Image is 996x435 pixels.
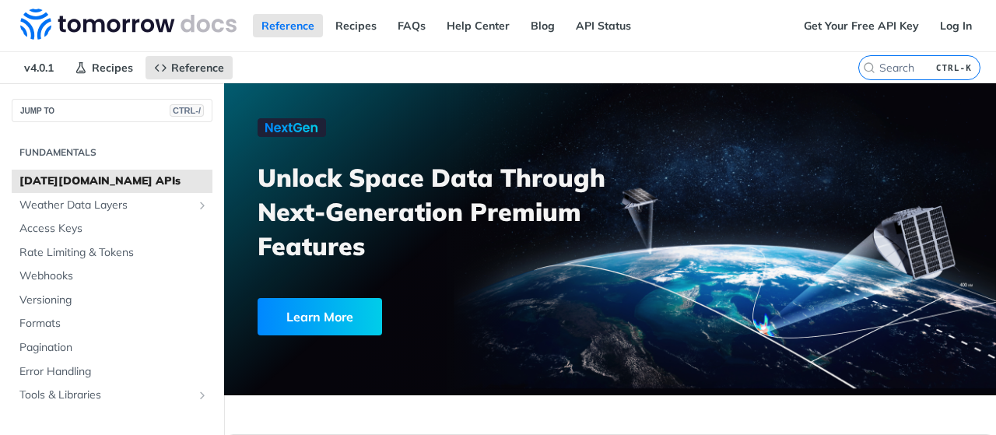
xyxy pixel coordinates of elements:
img: NextGen [258,118,326,137]
a: Rate Limiting & Tokens [12,241,212,265]
a: Help Center [438,14,518,37]
span: Formats [19,316,209,332]
a: Error Handling [12,360,212,384]
span: Rate Limiting & Tokens [19,245,209,261]
a: Get Your Free API Key [795,14,928,37]
span: Tools & Libraries [19,388,192,403]
a: Recipes [327,14,385,37]
span: Access Keys [19,221,209,237]
kbd: CTRL-K [932,60,976,75]
a: Reference [253,14,323,37]
button: Show subpages for Weather Data Layers [196,199,209,212]
a: [DATE][DOMAIN_NAME] APIs [12,170,212,193]
span: [DATE][DOMAIN_NAME] APIs [19,174,209,189]
a: Weather Data LayersShow subpages for Weather Data Layers [12,194,212,217]
a: Blog [522,14,563,37]
div: Learn More [258,298,382,335]
a: Formats [12,312,212,335]
a: Versioning [12,289,212,312]
a: Webhooks [12,265,212,288]
a: Pagination [12,336,212,360]
a: Log In [931,14,980,37]
span: CTRL-/ [170,104,204,117]
a: Tools & LibrariesShow subpages for Tools & Libraries [12,384,212,407]
span: Recipes [92,61,133,75]
span: Versioning [19,293,209,308]
span: v4.0.1 [16,56,62,79]
a: Access Keys [12,217,212,240]
span: Error Handling [19,364,209,380]
h3: Unlock Space Data Through Next-Generation Premium Features [258,160,627,263]
a: API Status [567,14,640,37]
img: Tomorrow.io Weather API Docs [20,9,237,40]
a: FAQs [389,14,434,37]
button: JUMP TOCTRL-/ [12,99,212,122]
a: Reference [146,56,233,79]
svg: Search [863,61,875,74]
span: Pagination [19,340,209,356]
button: Show subpages for Tools & Libraries [196,389,209,402]
h2: Fundamentals [12,146,212,160]
a: Learn More [258,298,553,335]
a: Recipes [66,56,142,79]
span: Reference [171,61,224,75]
span: Weather Data Layers [19,198,192,213]
span: Webhooks [19,268,209,284]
